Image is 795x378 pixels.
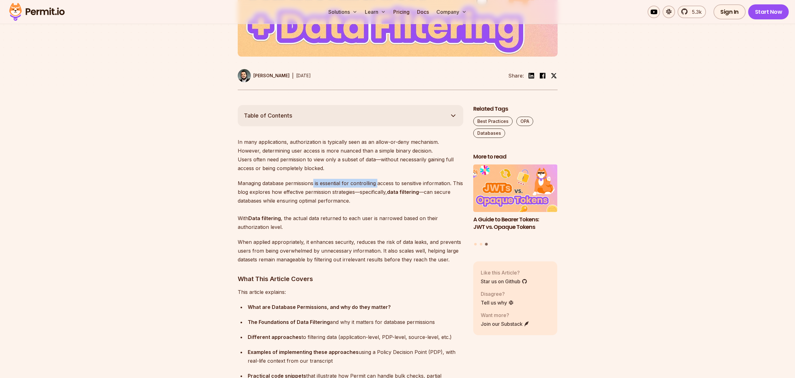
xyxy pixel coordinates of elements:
strong: Data filtering [248,215,281,221]
button: Company [434,6,469,18]
strong: data filtering [387,189,419,195]
p: Managing database permissions is essential for controlling access to sensitive information. This ... [238,179,463,231]
h3: What This Article Covers [238,274,463,284]
div: Posts [473,164,558,246]
a: 5.3k [678,6,706,18]
a: Best Practices [473,117,513,126]
button: Solutions [326,6,360,18]
a: OPA [516,117,533,126]
button: Go to slide 1 [474,243,477,245]
li: 3 of 3 [473,164,558,239]
a: Databases [473,129,505,138]
strong: What are Database Permissions, and why do they matter? [248,304,391,310]
a: Star us on Github [481,278,527,285]
a: [PERSON_NAME] [238,69,290,82]
a: Sign In [713,4,746,19]
a: Pricing [391,6,412,18]
strong: Different approaches [248,334,301,340]
img: twitter [551,73,557,79]
img: Permit logo [6,1,67,23]
button: Go to slide 3 [485,243,488,245]
h2: More to read [473,153,558,161]
span: 5.3k [688,8,702,16]
span: Table of Contents [244,111,292,120]
img: facebook [539,72,546,79]
img: Gabriel L. Manor [238,69,251,82]
p: This article explains: [238,288,463,296]
p: [PERSON_NAME] [253,73,290,79]
div: using a Policy Decision Point (PDP), with real-life context from our transcript [248,348,463,365]
a: Docs [415,6,431,18]
p: In many applications, authorization is typically seen as an allow-or-deny mechanism. However, det... [238,138,463,173]
h2: Related Tags [473,105,558,113]
li: Share: [508,72,524,79]
p: Like this Article? [481,269,527,276]
button: Go to slide 2 [480,243,482,245]
button: Learn [362,6,388,18]
div: | [292,72,294,79]
a: A Guide to Bearer Tokens: JWT vs. Opaque TokensA Guide to Bearer Tokens: JWT vs. Opaque Tokens [473,164,558,239]
img: linkedin [528,72,535,79]
div: to filtering data (application-level, PDP-level, source-level, etc.) [248,333,463,341]
button: Table of Contents [238,105,463,126]
strong: Examples of implementing these approaches [248,349,359,355]
h3: A Guide to Bearer Tokens: JWT vs. Opaque Tokens [473,216,558,231]
strong: The Foundations of Data Filtering [248,319,330,325]
a: Tell us why [481,299,514,306]
img: A Guide to Bearer Tokens: JWT vs. Opaque Tokens [473,164,558,212]
div: and why it matters for database permissions [248,318,463,326]
a: Join our Substack [481,320,529,328]
p: Disagree? [481,290,514,298]
time: [DATE] [296,73,311,78]
p: When applied appropriately, it enhances security, reduces the risk of data leaks, and prevents us... [238,238,463,264]
p: Want more? [481,311,529,319]
a: Start Now [748,4,789,19]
